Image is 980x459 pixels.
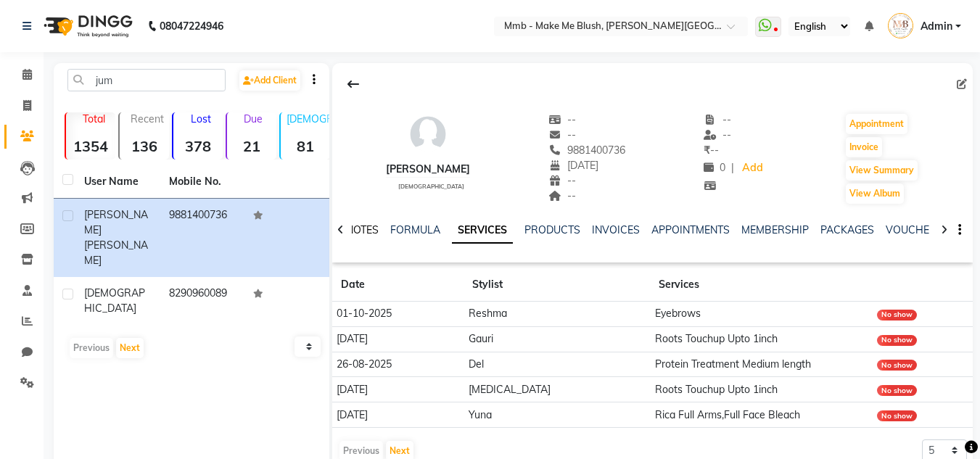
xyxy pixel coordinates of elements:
strong: 81 [281,137,330,155]
a: APPOINTMENTS [651,223,730,236]
a: INVOICES [592,223,640,236]
p: Recent [125,112,169,125]
div: No show [877,410,917,421]
td: Yuna [464,402,650,428]
td: Roots Touchup Upto 1inch [650,377,872,402]
span: -- [548,113,576,126]
span: [DEMOGRAPHIC_DATA] [84,286,145,315]
span: [DEMOGRAPHIC_DATA] [398,183,464,190]
td: Roots Touchup Upto 1inch [650,326,872,352]
span: 0 [704,161,725,174]
b: 08047224946 [160,6,223,46]
td: Eyebrows [650,302,872,327]
strong: 378 [173,137,223,155]
span: [DATE] [548,159,598,172]
p: Lost [179,112,223,125]
p: Due [230,112,276,125]
td: Reshma [464,302,650,327]
td: 26-08-2025 [332,352,464,377]
a: PRODUCTS [524,223,580,236]
a: PACKAGES [820,223,874,236]
span: Admin [921,19,952,34]
span: -- [704,144,719,157]
th: User Name [75,165,160,199]
a: SERVICES [452,218,513,244]
th: Mobile No. [160,165,245,199]
td: Del [464,352,650,377]
span: -- [548,128,576,141]
button: Invoice [846,137,882,157]
td: [DATE] [332,326,464,352]
td: 9881400736 [160,199,245,277]
td: Protein Treatment Medium length [650,352,872,377]
strong: 136 [120,137,169,155]
span: -- [548,189,576,202]
td: 01-10-2025 [332,302,464,327]
img: logo [37,6,136,46]
span: [PERSON_NAME] [84,239,148,267]
td: [DATE] [332,402,464,428]
img: avatar [406,112,450,156]
a: Add [740,158,765,178]
input: Search by Name/Mobile/Email/Code [67,69,226,91]
a: Add Client [239,70,300,91]
p: Total [72,112,115,125]
div: [PERSON_NAME] [386,162,470,177]
span: -- [704,128,731,141]
td: [MEDICAL_DATA] [464,377,650,402]
p: [DEMOGRAPHIC_DATA] [287,112,330,125]
a: FORMULA [390,223,440,236]
div: No show [877,310,917,321]
button: Next [116,338,144,358]
button: View Summary [846,160,918,181]
span: ₹ [704,144,710,157]
span: [PERSON_NAME] [84,208,148,236]
a: MEMBERSHIP [741,223,809,236]
div: No show [877,335,917,346]
div: No show [877,385,917,396]
div: Back to Client [338,70,368,98]
div: No show [877,360,917,371]
th: Date [332,268,464,302]
strong: 1354 [66,137,115,155]
span: -- [548,174,576,187]
td: Rica Full Arms,Full Face Bleach [650,402,872,428]
a: NOTES [346,223,379,236]
img: Admin [888,13,913,38]
button: View Album [846,183,904,204]
th: Stylist [464,268,650,302]
strong: 21 [227,137,276,155]
td: 8290960089 [160,277,245,325]
td: [DATE] [332,377,464,402]
span: | [731,160,734,175]
td: Gauri [464,326,650,352]
span: 9881400736 [548,144,625,157]
a: VOUCHERS [886,223,943,236]
button: Appointment [846,114,907,134]
span: -- [704,113,731,126]
th: Services [650,268,872,302]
